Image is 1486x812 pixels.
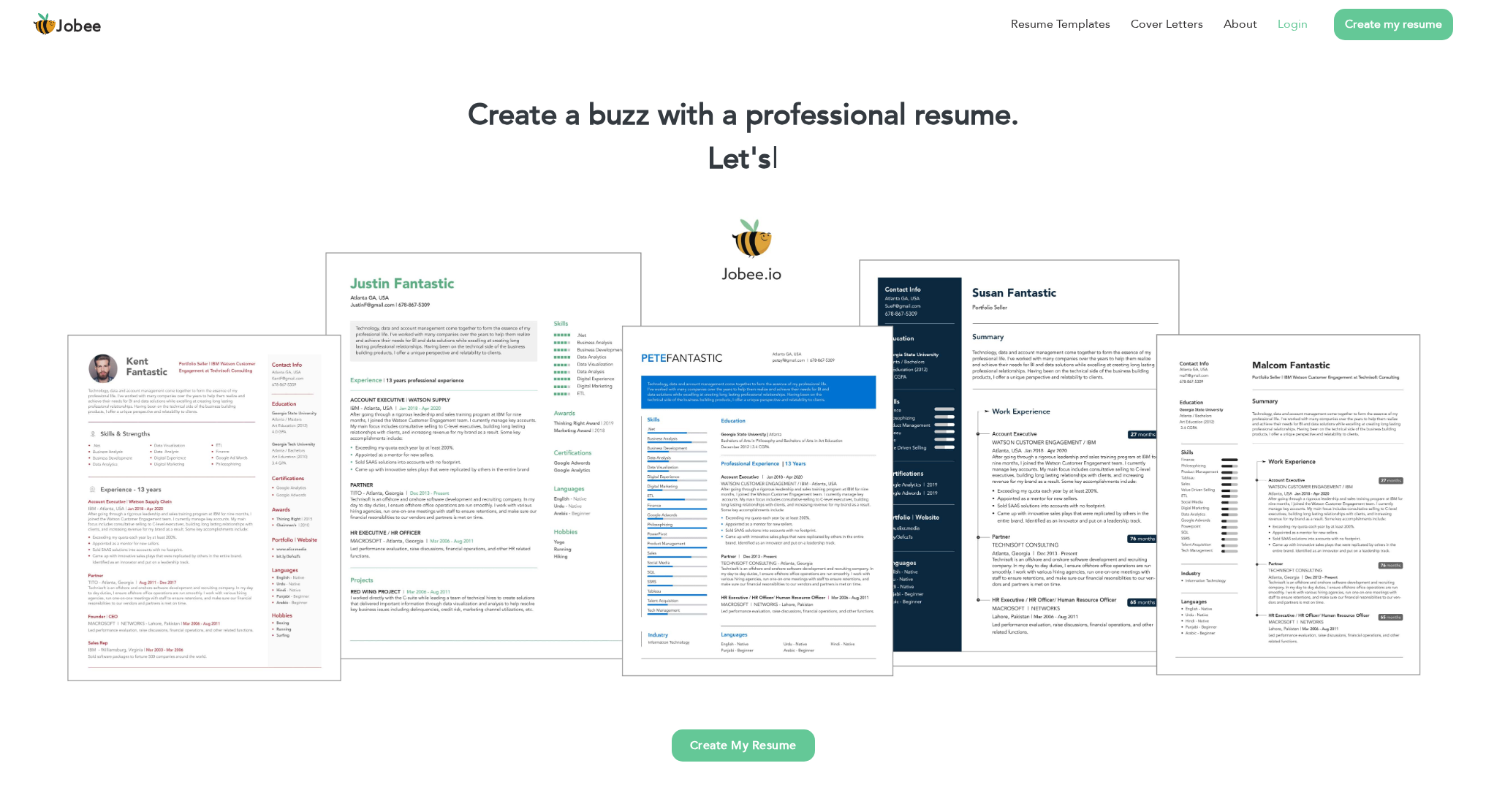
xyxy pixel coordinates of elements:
img: jobee.io [33,12,56,36]
a: Create My Resume [672,729,815,762]
a: Jobee [33,12,102,36]
span: Jobee [56,19,102,35]
a: About [1224,15,1257,33]
a: Login [1278,15,1308,33]
span: | [772,139,778,179]
a: Cover Letters [1131,15,1203,33]
a: Create my resume [1334,9,1453,40]
a: Resume Templates [1011,15,1110,33]
h1: Create a buzz with a professional resume. [22,96,1464,134]
h2: Let's [22,140,1464,178]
